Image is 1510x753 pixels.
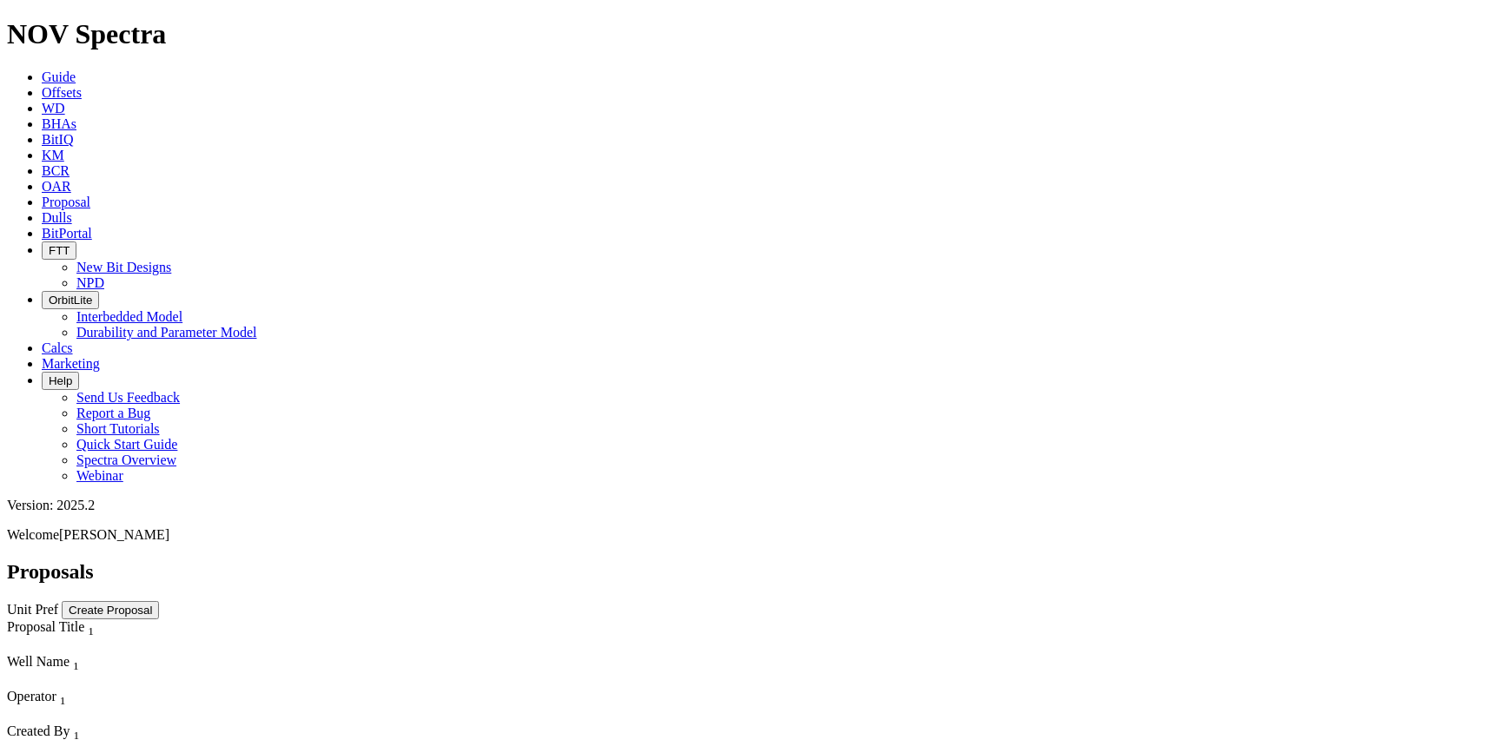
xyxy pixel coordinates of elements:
div: Version: 2025.2 [7,498,1503,513]
button: FTT [42,241,76,260]
span: Sort None [88,619,94,634]
span: Operator [7,689,56,703]
div: Column Menu [7,708,246,723]
div: Sort None [7,689,246,723]
a: Guide [42,69,76,84]
a: KM [42,148,64,162]
span: Proposal Title [7,619,84,634]
div: Proposal Title Sort None [7,619,245,638]
a: Send Us Feedback [76,390,180,405]
a: BHAs [42,116,76,131]
sub: 1 [60,694,66,707]
a: NPD [76,275,104,290]
sub: 1 [88,624,94,637]
div: Operator Sort None [7,689,246,708]
h1: NOV Spectra [7,18,1503,50]
span: Help [49,374,72,387]
a: BCR [42,163,70,178]
sub: 1 [73,659,79,672]
a: Offsets [42,85,82,100]
button: OrbitLite [42,291,99,309]
p: Welcome [7,527,1503,543]
a: Quick Start Guide [76,437,177,452]
button: Help [42,372,79,390]
div: Sort None [7,619,245,654]
a: Durability and Parameter Model [76,325,257,340]
a: Unit Pref [7,602,58,617]
a: Report a Bug [76,406,150,420]
a: Webinar [76,468,123,483]
div: Well Name Sort None [7,654,246,673]
a: Calcs [42,340,73,355]
h2: Proposals [7,560,1503,584]
a: New Bit Designs [76,260,171,274]
a: OAR [42,179,71,194]
div: Column Menu [7,638,245,654]
a: WD [42,101,65,116]
button: Create Proposal [62,601,159,619]
a: BitPortal [42,226,92,241]
a: Spectra Overview [76,452,176,467]
a: Interbedded Model [76,309,182,324]
div: Sort None [7,654,246,689]
span: Sort None [73,723,79,738]
span: Created By [7,723,70,738]
span: Well Name [7,654,70,669]
a: BitIQ [42,132,73,147]
span: Sort None [73,654,79,669]
a: Proposal [42,195,90,209]
a: Marketing [42,356,100,371]
sub: 1 [73,729,79,742]
a: Short Tutorials [76,421,160,436]
span: [PERSON_NAME] [59,527,169,542]
div: Column Menu [7,673,246,689]
div: Created By Sort None [7,723,246,743]
span: Sort None [60,689,66,703]
span: FTT [49,244,70,257]
a: Dulls [42,210,72,225]
span: OrbitLite [49,294,92,307]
